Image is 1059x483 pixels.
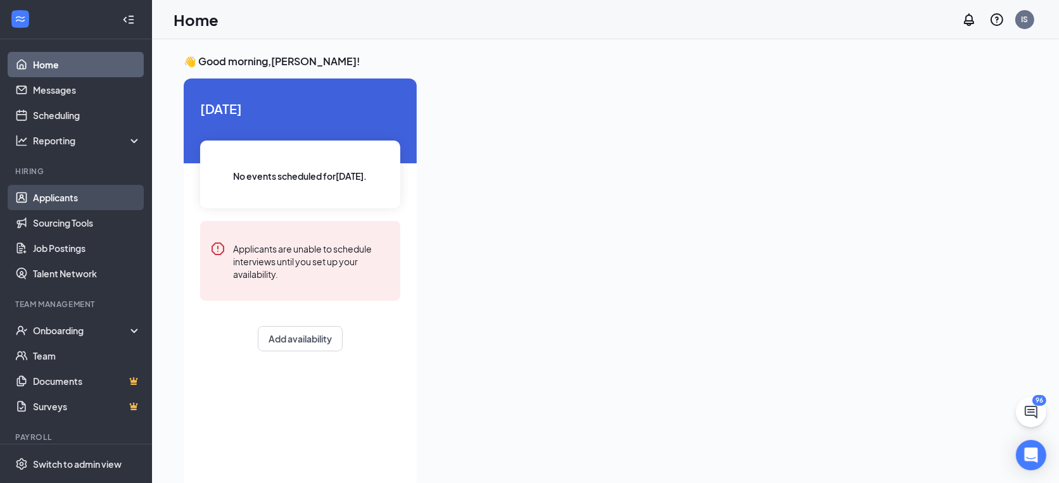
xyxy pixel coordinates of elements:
[15,324,28,337] svg: UserCheck
[33,324,130,337] div: Onboarding
[33,368,141,394] a: DocumentsCrown
[33,343,141,368] a: Team
[33,261,141,286] a: Talent Network
[33,77,141,103] a: Messages
[15,458,28,470] svg: Settings
[1024,405,1039,420] svg: ChatActive
[15,134,28,147] svg: Analysis
[33,134,142,147] div: Reporting
[210,241,225,256] svg: Error
[15,432,139,442] div: Payroll
[233,241,390,280] div: Applicants are unable to schedule interviews until you set up your availability.
[33,103,141,128] a: Scheduling
[33,185,141,210] a: Applicants
[200,99,400,118] span: [DATE]
[33,52,141,77] a: Home
[184,54,1027,68] h3: 👋 Good morning, [PERSON_NAME] !
[234,169,367,183] span: No events scheduled for [DATE] .
[122,13,135,26] svg: Collapse
[14,13,27,25] svg: WorkstreamLogo
[1016,397,1046,427] button: ChatActive
[33,394,141,419] a: SurveysCrown
[989,12,1005,27] svg: QuestionInfo
[174,9,219,30] h1: Home
[258,326,343,351] button: Add availability
[961,12,977,27] svg: Notifications
[15,299,139,310] div: Team Management
[1032,395,1046,406] div: 96
[1022,14,1029,25] div: IS
[33,235,141,261] a: Job Postings
[33,210,141,235] a: Sourcing Tools
[15,166,139,177] div: Hiring
[1016,440,1046,470] div: Open Intercom Messenger
[33,458,122,470] div: Switch to admin view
